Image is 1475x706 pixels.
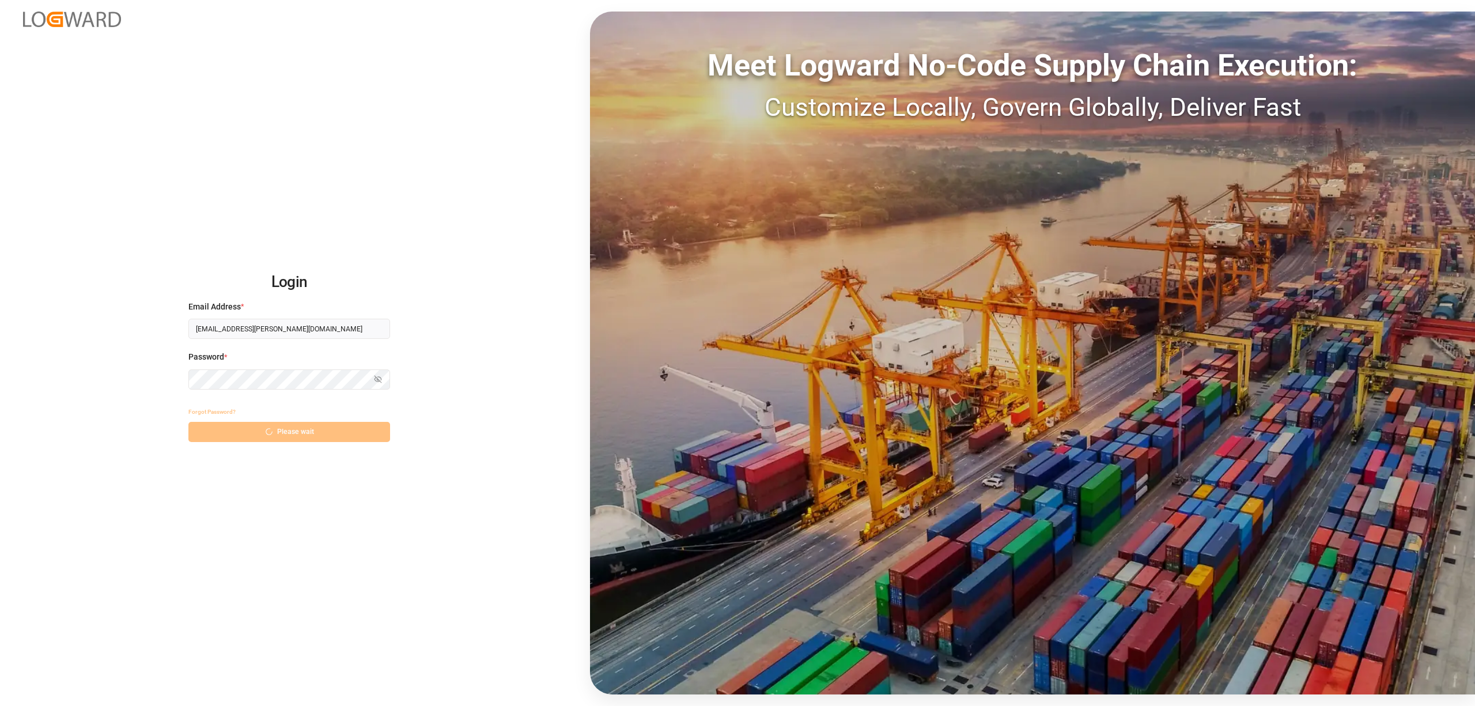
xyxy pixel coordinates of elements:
[590,88,1475,126] div: Customize Locally, Govern Globally, Deliver Fast
[188,351,224,363] span: Password
[188,264,390,301] h2: Login
[23,12,121,27] img: Logward_new_orange.png
[188,319,390,339] input: Enter your email
[590,43,1475,88] div: Meet Logward No-Code Supply Chain Execution:
[188,301,241,313] span: Email Address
